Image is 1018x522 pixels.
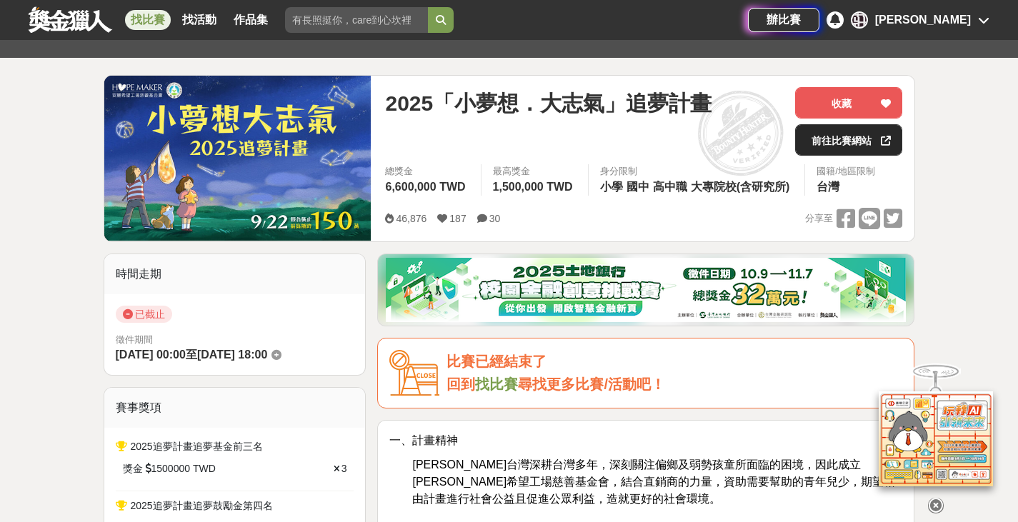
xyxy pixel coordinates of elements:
span: 3 [341,463,347,474]
img: Cover Image [104,76,371,241]
span: 1500000 [151,461,191,476]
div: 國籍/地區限制 [817,164,875,179]
span: 回到 [446,376,475,392]
span: 至 [186,348,197,361]
span: 台灣 [817,181,839,193]
span: [DATE] 00:00 [116,348,186,361]
span: 總獎金 [385,164,469,179]
span: 一、計畫精神 [389,434,458,446]
span: 分享至 [805,208,833,229]
span: 尋找更多比賽/活動吧！ [518,376,665,392]
a: 找活動 [176,10,222,30]
span: 2025追夢計畫追夢基金前三名 [131,441,263,452]
img: d20b4788-230c-4a26-8bab-6e291685a538.png [386,258,906,322]
a: 作品集 [228,10,274,30]
div: 賽事獎項 [104,388,366,428]
span: 46,876 [396,213,426,224]
span: TWD [193,461,216,476]
span: [PERSON_NAME]台灣深耕台灣多年，深刻關注偏鄉及弱勢孩童所面臨的困境，因此成立[PERSON_NAME]希望工場慈善基金會，結合直銷商的力量，資助需要幫助的青年兒少，期望藉由計畫進行社... [412,458,895,505]
span: 6,600,000 TWD [385,181,465,193]
span: 徵件期間 [116,334,153,345]
img: Icon [389,350,439,396]
span: 1,500,000 TWD [493,181,573,193]
span: [DATE] 18:00 [197,348,267,361]
span: 187 [449,213,466,224]
span: 小學 [600,181,623,193]
a: 找比賽 [125,10,171,30]
span: 獎金 [123,461,143,476]
input: 有長照挺你，care到心坎裡！青春出手，拍出照顧 影音徵件活動 [285,7,428,33]
div: [PERSON_NAME] [875,11,971,29]
div: 莊 [851,11,868,29]
div: 比賽已經結束了 [446,350,902,373]
a: 找比賽 [475,376,518,392]
div: 時間走期 [104,254,366,294]
span: 國中 [627,181,649,193]
span: 最高獎金 [493,164,577,179]
a: 前往比賽網站 [795,124,902,156]
img: d2146d9a-e6f6-4337-9592-8cefde37ba6b.png [879,391,993,486]
a: 辦比賽 [748,8,819,32]
span: 30 [489,213,501,224]
span: 高中職 [653,181,687,193]
span: 大專院校(含研究所) [691,181,790,193]
span: 2025追夢計畫追夢鼓勵金第四名 [131,500,273,511]
button: 收藏 [795,87,902,119]
div: 身分限制 [600,164,794,179]
span: 已截止 [116,306,172,323]
span: 2025「小夢想．大志氣」追夢計畫 [385,87,712,119]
